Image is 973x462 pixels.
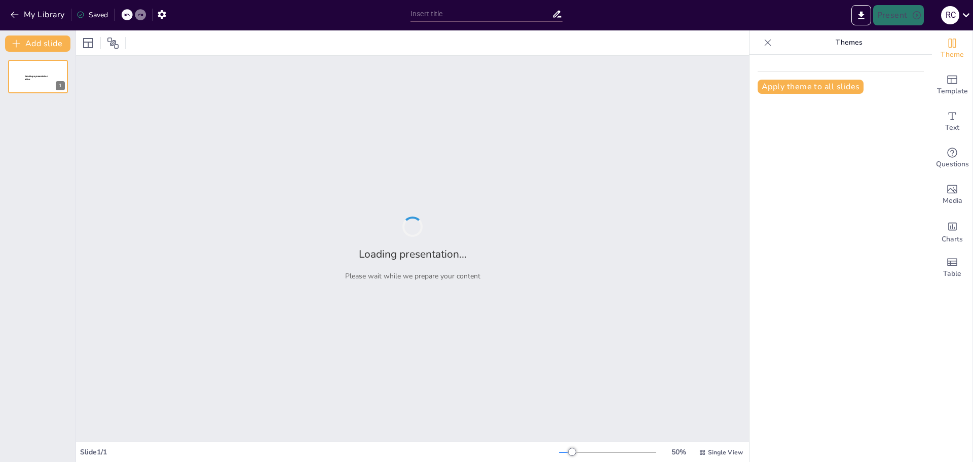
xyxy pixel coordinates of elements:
[932,140,972,176] div: Get real-time input from your audience
[56,81,65,90] div: 1
[776,30,922,55] p: Themes
[25,75,48,81] span: Sendsteps presentation editor
[941,6,959,24] div: r c
[345,271,480,281] p: Please wait while we prepare your content
[8,60,68,93] div: 1
[5,35,70,52] button: Add slide
[932,103,972,140] div: Add text boxes
[942,234,963,245] span: Charts
[937,86,968,97] span: Template
[941,5,959,25] button: r c
[941,49,964,60] span: Theme
[851,5,871,25] button: Export to PowerPoint
[410,7,552,21] input: Insert title
[359,247,467,261] h2: Loading presentation...
[708,448,743,456] span: Single View
[932,176,972,213] div: Add images, graphics, shapes or video
[80,35,96,51] div: Layout
[943,195,962,206] span: Media
[107,37,119,49] span: Position
[80,447,559,457] div: Slide 1 / 1
[8,7,69,23] button: My Library
[932,67,972,103] div: Add ready made slides
[936,159,969,170] span: Questions
[77,10,108,20] div: Saved
[943,268,961,279] span: Table
[873,5,924,25] button: Present
[932,213,972,250] div: Add charts and graphs
[666,447,691,457] div: 50 %
[945,122,959,133] span: Text
[758,80,864,94] button: Apply theme to all slides
[932,250,972,286] div: Add a table
[932,30,972,67] div: Change the overall theme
